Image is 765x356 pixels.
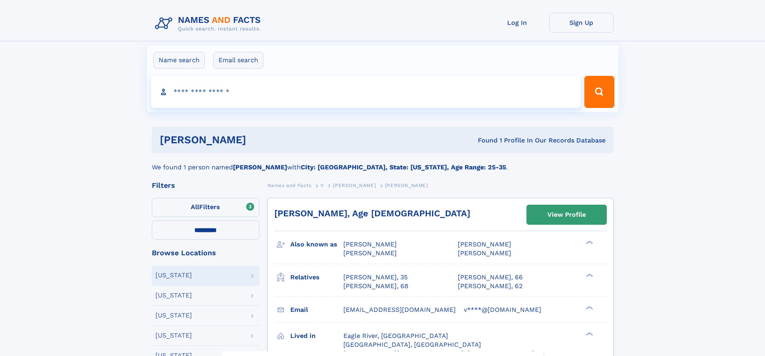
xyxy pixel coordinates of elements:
label: Name search [153,52,205,69]
b: [PERSON_NAME] [233,163,287,171]
div: [US_STATE] [155,312,192,319]
h1: [PERSON_NAME] [160,135,362,145]
h3: Relatives [290,271,343,284]
a: [PERSON_NAME], Age [DEMOGRAPHIC_DATA] [274,208,470,218]
span: [PERSON_NAME] [343,240,397,248]
h3: Email [290,303,343,317]
input: search input [151,76,581,108]
a: V [320,180,324,190]
div: View Profile [547,205,586,224]
span: [PERSON_NAME] [458,249,511,257]
div: ❯ [584,305,594,310]
span: [PERSON_NAME] [385,183,428,188]
span: V [320,183,324,188]
div: [US_STATE] [155,272,192,279]
button: Search Button [584,76,614,108]
label: Email search [213,52,263,69]
div: Browse Locations [152,249,259,256]
a: [PERSON_NAME], 62 [458,282,522,291]
div: ❯ [584,331,594,336]
div: [US_STATE] [155,332,192,339]
div: ❯ [584,273,594,278]
a: [PERSON_NAME], 66 [458,273,523,282]
b: City: [GEOGRAPHIC_DATA], State: [US_STATE], Age Range: 25-35 [301,163,506,171]
div: ❯ [584,240,594,245]
a: Log In [485,13,549,33]
span: All [191,203,199,211]
a: [PERSON_NAME] [333,180,376,190]
h3: Also known as [290,238,343,251]
span: Eagle River, [GEOGRAPHIC_DATA] [343,332,448,340]
a: [PERSON_NAME], 68 [343,282,408,291]
a: Names and Facts [267,180,312,190]
a: [PERSON_NAME], 35 [343,273,408,282]
label: Filters [152,198,259,217]
div: We found 1 person named with . [152,153,614,172]
span: [PERSON_NAME] [458,240,511,248]
span: [PERSON_NAME] [343,249,397,257]
img: Logo Names and Facts [152,13,267,35]
div: [US_STATE] [155,292,192,299]
a: View Profile [527,205,606,224]
div: Found 1 Profile In Our Records Database [362,136,606,145]
h3: Lived in [290,329,343,343]
div: Filters [152,182,259,189]
span: [EMAIL_ADDRESS][DOMAIN_NAME] [343,306,456,313]
span: [PERSON_NAME] [333,183,376,188]
span: [GEOGRAPHIC_DATA], [GEOGRAPHIC_DATA] [343,341,481,348]
a: Sign Up [549,13,614,33]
